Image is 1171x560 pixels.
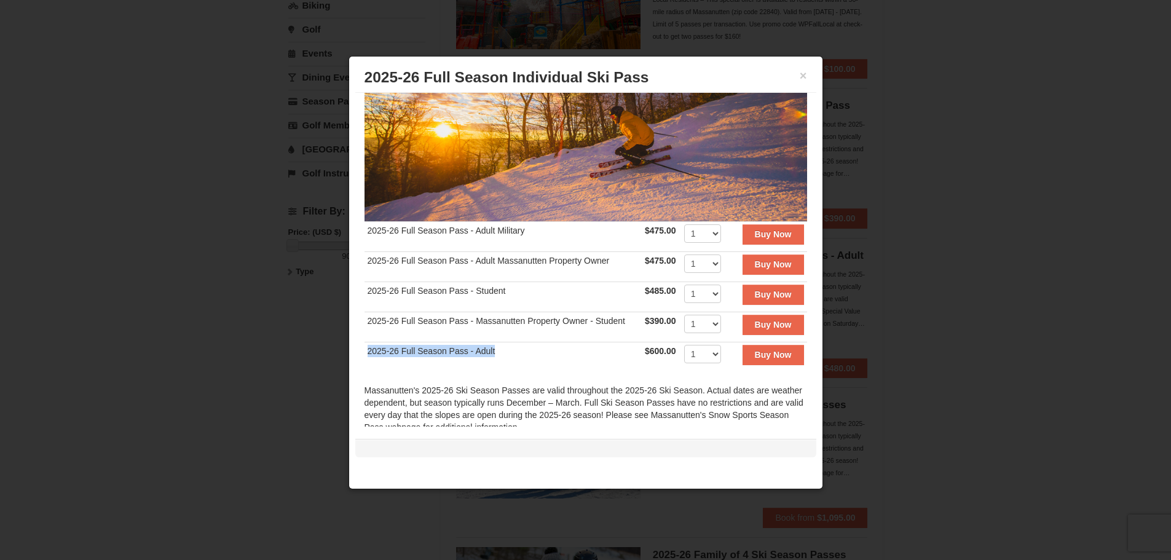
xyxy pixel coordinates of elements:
div: Massanutten's 2025-26 Ski Season Passes are valid throughout the 2025-26 Ski Season. Actual dates... [365,384,807,446]
button: × [800,69,807,82]
h3: 2025-26 Full Season Individual Ski Pass [365,68,807,87]
td: 2025-26 Full Season Pass - Adult Massanutten Property Owner [365,252,642,282]
strong: $475.00 [645,256,676,266]
strong: Buy Now [755,290,792,299]
button: Buy Now [743,285,804,304]
strong: Buy Now [755,320,792,329]
button: Buy Now [743,254,804,274]
td: 2025-26 Full Season Pass - Massanutten Property Owner - Student [365,312,642,342]
strong: $390.00 [645,316,676,326]
strong: $485.00 [645,286,676,296]
td: 2025-26 Full Season Pass - Adult [365,342,642,373]
button: Buy Now [743,345,804,365]
strong: $600.00 [645,346,676,356]
strong: $475.00 [645,226,676,235]
td: 2025-26 Full Season Pass - Adult Military [365,222,642,252]
td: 2025-26 Full Season Pass - Student [365,282,642,312]
strong: Buy Now [755,259,792,269]
strong: Buy Now [755,229,792,239]
strong: Buy Now [755,350,792,360]
button: Buy Now [743,315,804,334]
button: Buy Now [743,224,804,244]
